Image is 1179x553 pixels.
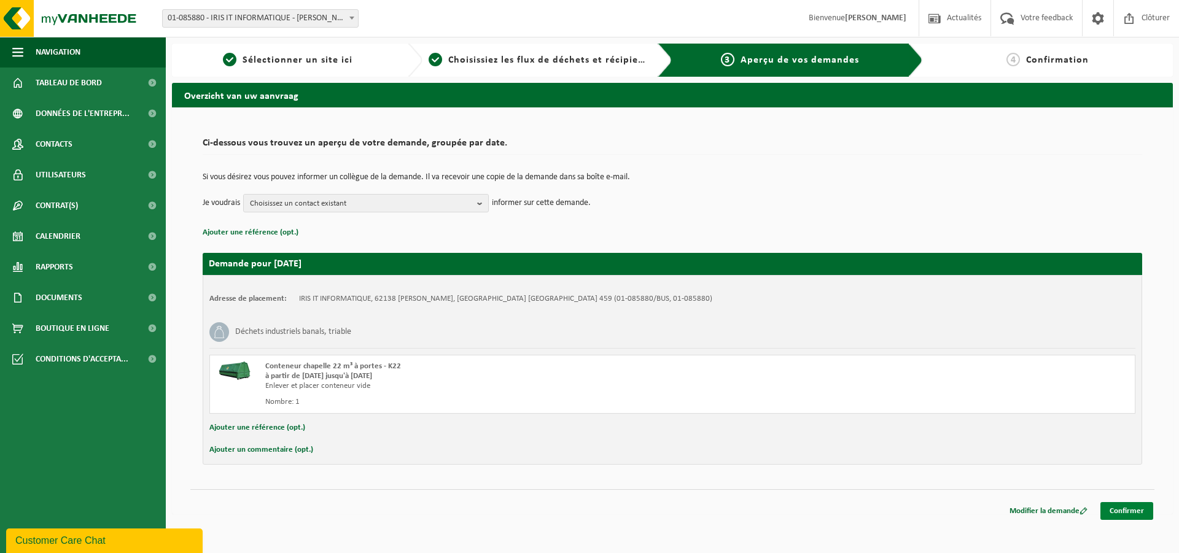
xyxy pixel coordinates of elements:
button: Ajouter un commentaire (opt.) [209,442,313,458]
strong: [PERSON_NAME] [845,14,906,23]
span: Aperçu de vos demandes [741,55,859,65]
td: IRIS IT INFORMATIQUE, 62138 [PERSON_NAME], [GEOGRAPHIC_DATA] [GEOGRAPHIC_DATA] 459 (01-085880/BUS... [299,294,712,304]
span: Calendrier [36,221,80,252]
span: Contacts [36,129,72,160]
span: 3 [721,53,734,66]
span: Rapports [36,252,73,282]
span: Sélectionner un site ici [243,55,352,65]
iframe: chat widget [6,526,205,553]
button: Ajouter une référence (opt.) [209,420,305,436]
span: Documents [36,282,82,313]
div: Nombre: 1 [265,397,722,407]
a: 2Choisissiez les flux de déchets et récipients [429,53,648,68]
span: Contrat(s) [36,190,78,221]
div: Enlever et placer conteneur vide [265,381,722,391]
span: Boutique en ligne [36,313,109,344]
span: 01-085880 - IRIS IT INFORMATIQUE - BILLY BERCLAU [163,10,358,27]
strong: Demande pour [DATE] [209,259,302,269]
span: Navigation [36,37,80,68]
button: Choisissez un contact existant [243,194,489,212]
span: Tableau de bord [36,68,102,98]
strong: à partir de [DATE] jusqu'à [DATE] [265,372,372,380]
span: 2 [429,53,442,66]
span: Conditions d'accepta... [36,344,128,374]
span: Choisissiez les flux de déchets et récipients [448,55,653,65]
a: 1Sélectionner un site ici [178,53,398,68]
p: Si vous désirez vous pouvez informer un collègue de la demande. Il va recevoir une copie de la de... [203,173,1142,182]
h2: Overzicht van uw aanvraag [172,83,1173,107]
span: 1 [223,53,236,66]
h3: Déchets industriels banals, triable [235,322,351,342]
span: 4 [1006,53,1020,66]
span: 01-085880 - IRIS IT INFORMATIQUE - BILLY BERCLAU [162,9,359,28]
button: Ajouter une référence (opt.) [203,225,298,241]
a: Confirmer [1100,502,1153,520]
span: Confirmation [1026,55,1089,65]
span: Conteneur chapelle 22 m³ à portes - K22 [265,362,401,370]
strong: Adresse de placement: [209,295,287,303]
p: informer sur cette demande. [492,194,591,212]
img: HK-XK-22-GN-00.png [216,362,253,380]
span: Utilisateurs [36,160,86,190]
span: Données de l'entrepr... [36,98,130,129]
a: Modifier la demande [1000,502,1097,520]
span: Choisissez un contact existant [250,195,472,213]
h2: Ci-dessous vous trouvez un aperçu de votre demande, groupée par date. [203,138,1142,155]
p: Je voudrais [203,194,240,212]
